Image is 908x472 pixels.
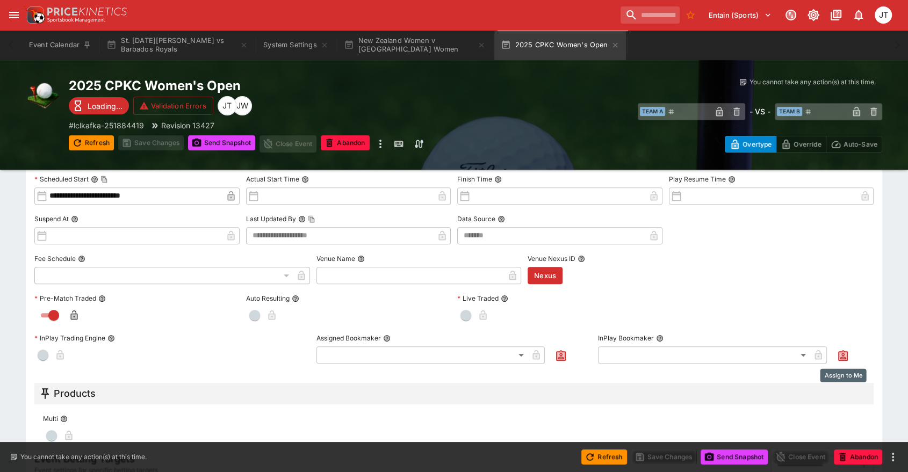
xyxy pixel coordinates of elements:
button: Venue Nexus ID [578,255,585,263]
button: Fee Schedule [78,255,85,263]
button: open drawer [4,5,24,25]
button: Select Tenant [702,6,778,24]
button: Override [776,136,826,153]
button: Nexus [528,267,563,284]
button: Notifications [849,5,868,25]
button: Joshua Thomson [871,3,895,27]
button: Last Updated ByCopy To Clipboard [298,215,306,223]
button: Suspend At [71,215,78,223]
button: Auto Resulting [292,295,299,302]
button: Documentation [826,5,846,25]
p: Copy To Clipboard [69,120,144,131]
button: New Zealand Women v [GEOGRAPHIC_DATA] Women [337,30,492,60]
p: Data Source [457,214,495,223]
button: Copy To Clipboard [100,176,108,183]
button: Auto-Save [826,136,882,153]
button: Validation Errors [133,97,213,115]
p: Assigned Bookmaker [316,333,381,343]
button: Data Source [498,215,505,223]
img: PriceKinetics Logo [24,4,45,26]
button: more [374,135,387,153]
div: Joshua Thomson [875,6,892,24]
button: Finish Time [494,176,502,183]
p: Suspend At [34,214,69,223]
button: Send Snapshot [701,449,768,464]
p: Last Updated By [246,214,296,223]
button: Pre-Match Traded [98,295,106,302]
p: You cannot take any action(s) at this time. [20,452,147,462]
button: Copy To Clipboard [308,215,315,223]
p: Override [794,139,821,150]
button: more [887,451,899,463]
button: Live Traded [501,295,508,302]
p: InPlay Trading Engine [34,333,105,343]
h6: - VS - [750,106,770,117]
input: search [621,6,680,24]
button: InPlay Bookmaker [656,335,664,342]
p: Venue Name [316,254,355,263]
button: Refresh [69,135,114,150]
button: System Settings [257,30,335,60]
button: Assigned Bookmaker [383,335,391,342]
button: 2025 CPKC Women's Open [494,30,626,60]
p: You cannot take any action(s) at this time. [750,77,876,87]
div: Joshua Thomson [218,96,237,115]
button: Venue Name [357,255,365,263]
button: Assign to Me [551,346,571,366]
img: PriceKinetics [47,8,127,16]
button: St. [DATE][PERSON_NAME] vs Barbados Royals [100,30,255,60]
button: Overtype [725,136,776,153]
p: Venue Nexus ID [528,254,575,263]
div: Start From [725,136,882,153]
img: golf.png [26,77,60,112]
img: Sportsbook Management [47,18,105,23]
button: Event Calendar [23,30,98,60]
button: Scheduled StartCopy To Clipboard [91,176,98,183]
button: Toggle light/dark mode [804,5,823,25]
button: Multi [60,415,68,423]
p: Overtype [743,139,772,150]
p: InPlay Bookmaker [598,333,654,343]
p: Multi [43,414,58,423]
p: Play Resume Time [669,175,726,184]
span: Mark an event as closed and abandoned. [321,137,369,148]
button: Abandon [321,135,369,150]
span: Mark an event as closed and abandoned. [834,451,882,461]
h5: Products [54,387,96,400]
p: Auto Resulting [246,294,290,303]
button: No Bookmarks [682,6,699,24]
button: Refresh [581,449,626,464]
button: Send Snapshot [188,135,255,150]
p: Actual Start Time [246,175,299,184]
h2: Copy To Clipboard [69,77,475,94]
button: Assign to Me [833,346,853,366]
span: Team B [777,107,802,116]
button: Abandon [834,449,882,464]
p: Revision 13427 [161,120,214,131]
p: Pre-Match Traded [34,294,96,303]
p: Live Traded [457,294,499,303]
button: Play Resume Time [728,176,736,183]
div: Justin Walsh [233,96,252,115]
button: InPlay Trading Engine [107,335,115,342]
p: Fee Schedule [34,254,76,263]
button: Connected to PK [781,5,801,25]
p: Loading... [88,100,122,112]
span: Team A [640,107,665,116]
button: Actual Start Time [301,176,309,183]
div: Assign to Me [820,369,866,382]
p: Scheduled Start [34,175,89,184]
p: Finish Time [457,175,492,184]
p: Auto-Save [844,139,877,150]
